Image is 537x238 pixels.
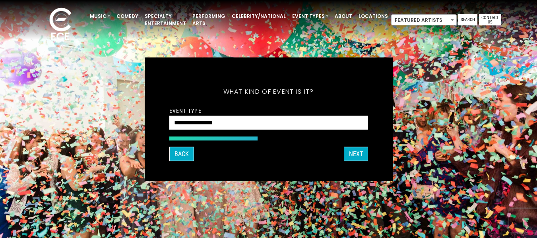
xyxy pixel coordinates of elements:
img: ece_new_logo_whitev2-1.png [41,6,80,44]
a: Search [458,14,477,25]
a: Locations [355,10,391,23]
a: Celebrity/National [229,10,289,23]
button: Back [169,147,194,161]
a: Music [87,10,113,23]
a: Contact Us [479,14,501,25]
h5: What kind of event is it? [169,77,368,106]
a: Event Types [289,10,332,23]
a: Performing Arts [189,10,229,30]
button: Next [344,147,368,161]
a: About [332,10,355,23]
span: Featured Artists [391,14,457,25]
label: Event Type [169,107,202,114]
a: Specialty Entertainment [142,10,189,30]
span: Featured Artists [392,15,456,26]
a: Comedy [113,10,142,23]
